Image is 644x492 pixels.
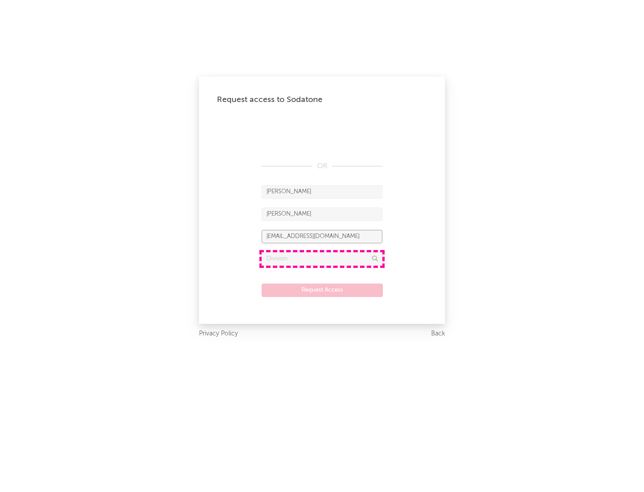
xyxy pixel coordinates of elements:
[431,328,445,339] a: Back
[262,252,382,266] input: Division
[262,161,382,172] div: OR
[217,94,427,105] div: Request access to Sodatone
[262,185,382,199] input: First Name
[262,230,382,243] input: Email
[199,328,238,339] a: Privacy Policy
[262,208,382,221] input: Last Name
[262,284,383,297] button: Request Access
